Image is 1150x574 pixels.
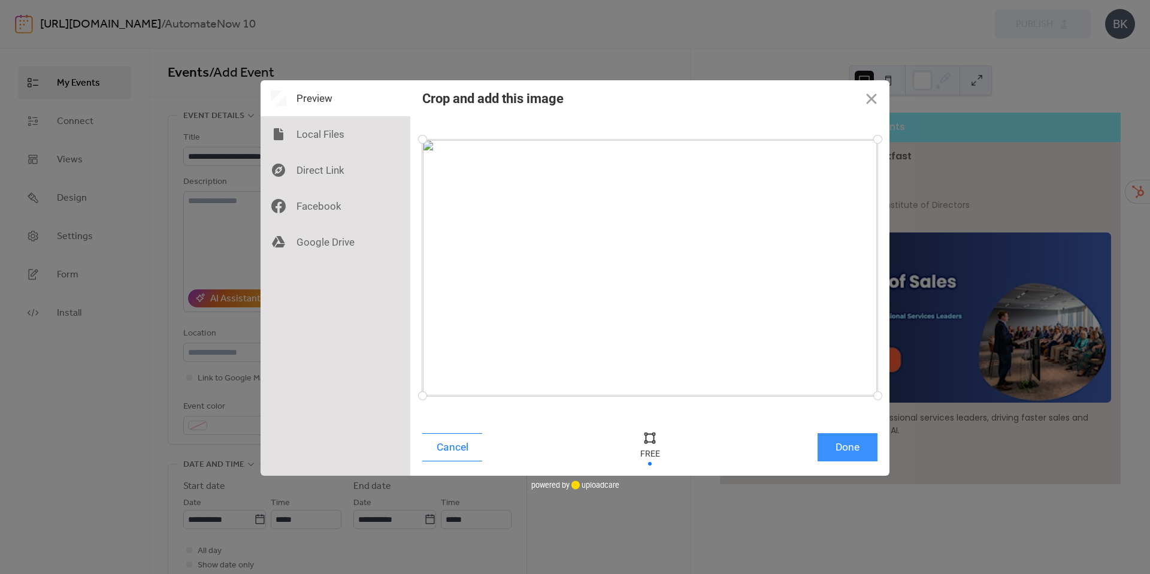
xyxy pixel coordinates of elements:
[261,80,410,116] div: Preview
[261,224,410,260] div: Google Drive
[818,433,877,461] button: Done
[570,481,619,490] a: uploadcare
[531,476,619,494] div: powered by
[422,433,482,461] button: Cancel
[854,80,889,116] button: Close
[422,91,564,106] div: Crop and add this image
[261,116,410,152] div: Local Files
[261,188,410,224] div: Facebook
[261,152,410,188] div: Direct Link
